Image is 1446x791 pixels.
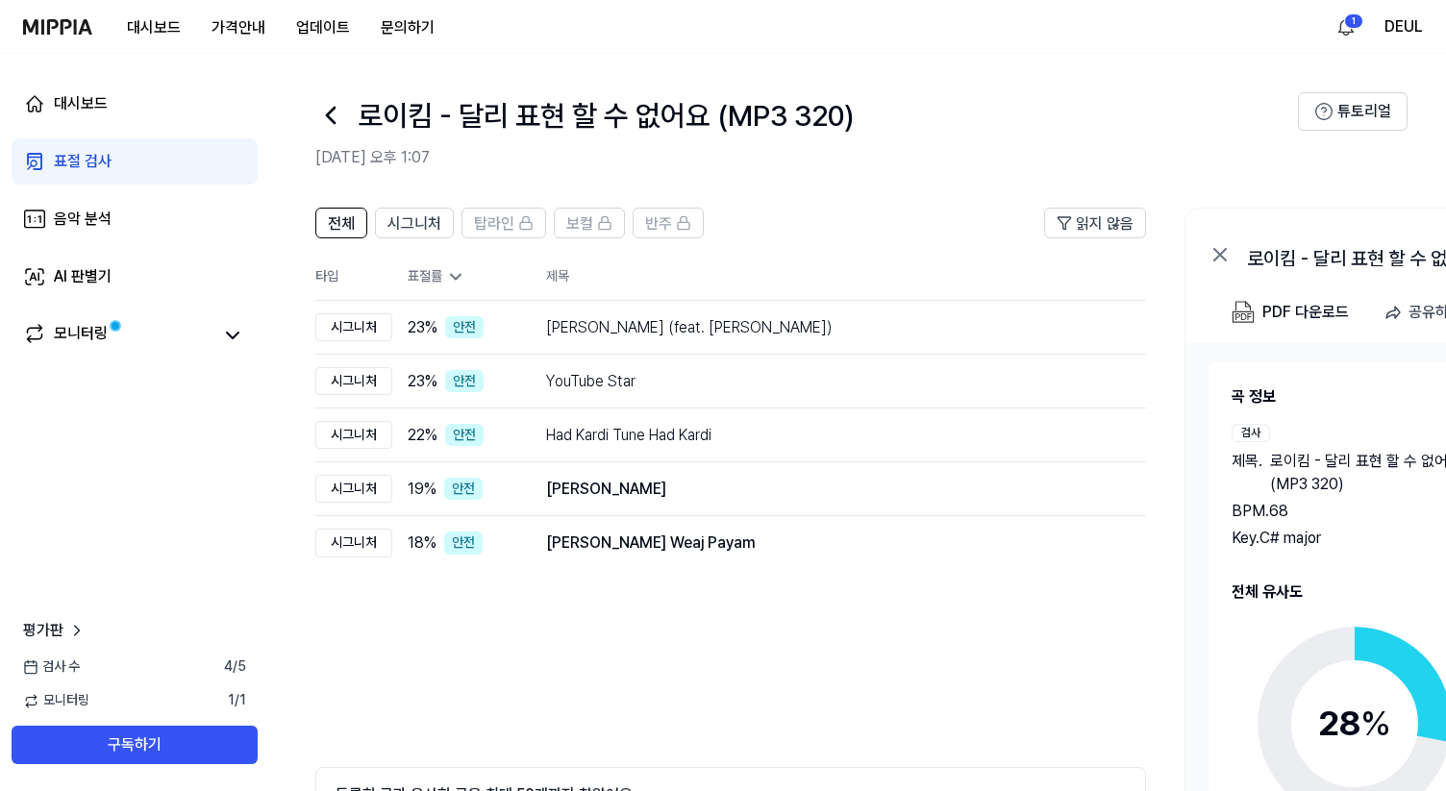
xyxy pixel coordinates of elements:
[224,657,246,677] span: 4 / 5
[1331,12,1361,42] button: 알림1
[408,478,436,501] span: 19 %
[54,322,108,349] div: 모니터링
[315,254,392,301] th: 타입
[461,208,546,238] button: 탑라인
[12,81,258,127] a: 대시보드
[54,265,112,288] div: AI 판별기
[23,657,80,677] span: 검사 수
[196,9,281,47] button: 가격안내
[408,370,437,393] span: 23 %
[23,619,87,642] a: 평가판
[566,212,593,235] span: 보컬
[546,370,1115,393] div: YouTube Star
[281,1,365,54] a: 업데이트
[474,212,514,235] span: 탑라인
[315,367,392,396] div: 시그니처
[12,726,258,764] button: 구독하기
[444,478,483,501] div: 안전
[281,9,365,47] button: 업데이트
[546,316,1115,339] div: [PERSON_NAME] (feat. [PERSON_NAME])
[54,208,112,231] div: 음악 분석
[315,421,392,450] div: 시그니처
[408,267,515,286] div: 표절률
[315,313,392,342] div: 시그니처
[365,9,450,47] button: 문의하기
[546,531,1115,555] div: [PERSON_NAME] Weaj Payam
[228,691,246,710] span: 1 / 1
[444,531,483,555] div: 안전
[387,212,441,235] span: 시그니처
[12,138,258,185] a: 표절 검사
[408,316,437,339] span: 23 %
[1044,208,1146,238] button: 읽지 않음
[1384,15,1423,38] button: DEUL
[23,19,92,35] img: logo
[645,212,672,235] span: 반주
[54,92,108,115] div: 대시보드
[1232,450,1262,496] span: 제목 .
[112,9,196,47] button: 대시보드
[445,316,484,339] div: 안전
[1318,698,1391,750] div: 28
[445,370,484,393] div: 안전
[315,529,392,557] div: 시그니처
[23,322,212,349] a: 모니터링
[546,424,1115,447] div: Had Kardi Tune Had Kardi
[1298,92,1408,131] button: 튜토리얼
[633,208,704,238] button: 반주
[315,146,1298,169] h2: [DATE] 오후 1:07
[1232,424,1270,442] div: 검사
[375,208,454,238] button: 시그니처
[315,475,392,504] div: 시그니처
[328,212,355,235] span: 전체
[408,531,436,555] span: 18 %
[23,619,63,642] span: 평가판
[315,208,367,238] button: 전체
[1344,13,1363,29] div: 1
[1262,300,1349,325] div: PDF 다운로드
[54,150,112,173] div: 표절 검사
[1076,212,1134,235] span: 읽지 않음
[408,424,437,447] span: 22 %
[445,424,484,447] div: 안전
[23,691,89,710] span: 모니터링
[554,208,625,238] button: 보컬
[1228,293,1353,332] button: PDF 다운로드
[358,95,854,136] h1: 로이킴 - 달리 표현 할 수 없어요 (MP3 320)
[1232,301,1255,324] img: PDF Download
[1360,703,1391,744] span: %
[546,254,1146,300] th: 제목
[1334,15,1358,38] img: 알림
[12,196,258,242] a: 음악 분석
[546,478,1115,501] div: [PERSON_NAME]
[12,254,258,300] a: AI 판별기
